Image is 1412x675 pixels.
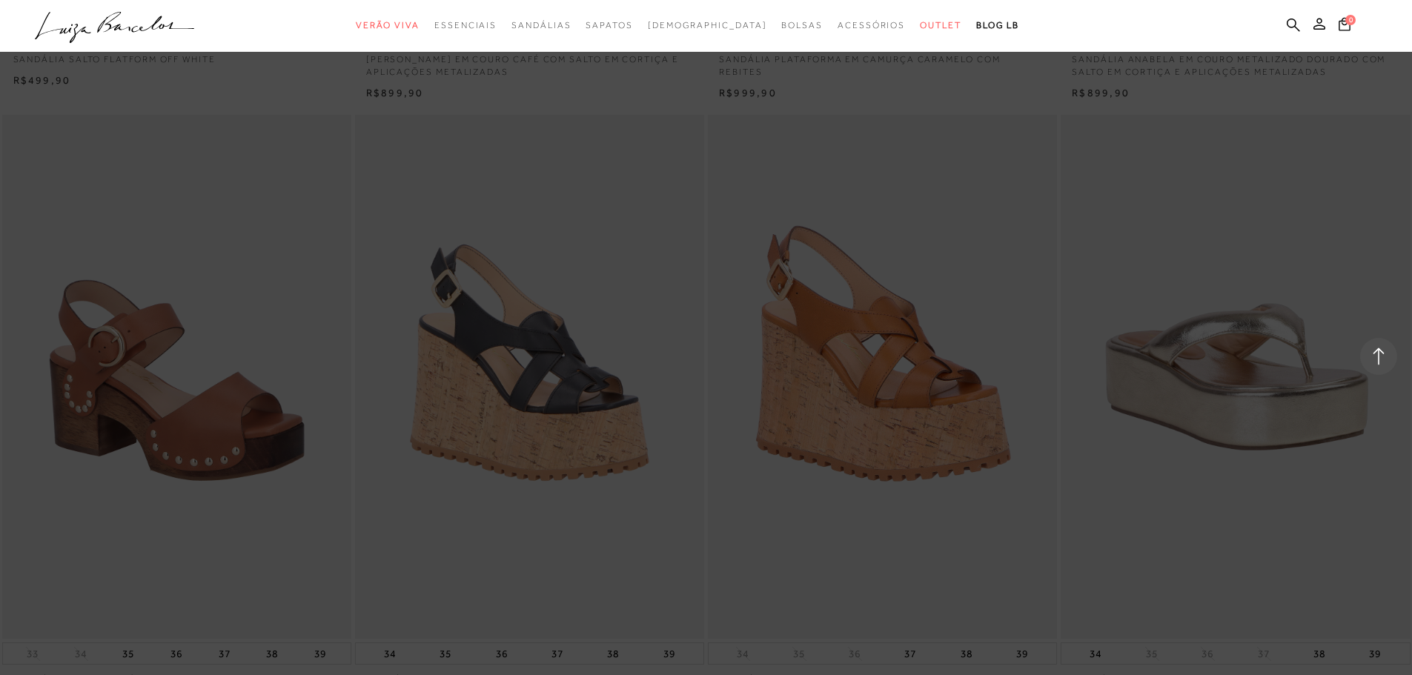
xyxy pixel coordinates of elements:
a: categoryNavScreenReaderText [920,12,961,39]
span: Sandálias [511,20,571,30]
span: 0 [1345,15,1356,25]
span: [DEMOGRAPHIC_DATA] [648,20,767,30]
span: Verão Viva [356,20,420,30]
a: categoryNavScreenReaderText [356,12,420,39]
span: Essenciais [434,20,497,30]
a: categoryNavScreenReaderText [434,12,497,39]
button: 0 [1334,16,1355,36]
a: categoryNavScreenReaderText [511,12,571,39]
span: Sapatos [586,20,632,30]
a: categoryNavScreenReaderText [586,12,632,39]
span: BLOG LB [976,20,1019,30]
span: Acessórios [838,20,905,30]
a: categoryNavScreenReaderText [838,12,905,39]
a: noSubCategoriesText [648,12,767,39]
span: Outlet [920,20,961,30]
span: Bolsas [781,20,823,30]
a: BLOG LB [976,12,1019,39]
a: categoryNavScreenReaderText [781,12,823,39]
